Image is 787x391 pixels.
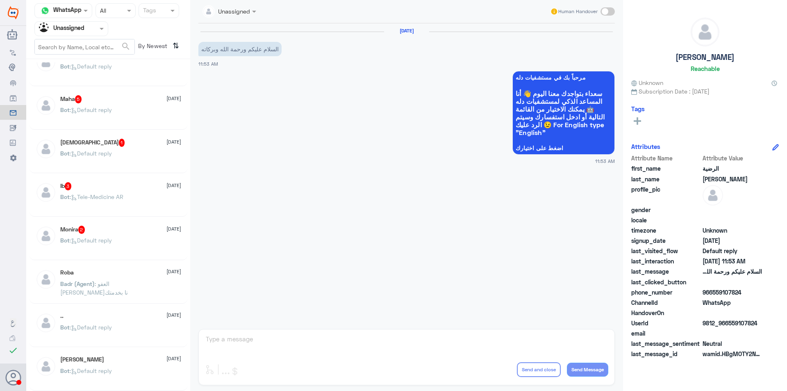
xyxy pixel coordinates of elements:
[166,268,181,275] span: [DATE]
[631,319,701,327] span: UserId
[631,339,701,348] span: last_message_sentiment
[70,106,112,113] span: : Default reply
[166,225,181,233] span: [DATE]
[703,236,762,245] span: 2025-08-21T08:53:17.861Z
[39,5,51,17] img: whatsapp.png
[36,356,56,377] img: defaultAdmin.png
[703,257,762,265] span: 2025-08-21T08:53:17.842Z
[166,311,181,319] span: [DATE]
[60,226,85,234] h5: Monira
[198,42,282,56] p: 21/8/2025, 11:53 AM
[36,95,56,116] img: defaultAdmin.png
[631,350,701,358] span: last_message_id
[36,182,56,203] img: defaultAdmin.png
[60,269,74,276] h5: Roba
[631,236,701,245] span: signup_date
[198,61,218,66] span: 11:53 AM
[703,309,762,317] span: null
[631,105,645,112] h6: Tags
[631,288,701,297] span: phone_number
[516,145,612,151] span: اضغط على اختيارك
[60,367,70,374] span: Bot
[631,247,701,255] span: last_visited_flow
[121,41,131,51] span: search
[631,226,701,235] span: timezone
[121,40,131,53] button: search
[75,95,82,103] span: 5
[36,226,56,246] img: defaultAdmin.png
[703,319,762,327] span: 9812_966559107824
[703,216,762,224] span: null
[60,280,95,287] span: Badr (Agent)
[631,175,701,183] span: last_name
[60,182,72,190] h5: Ib
[60,139,125,147] h5: لا الاه الا الله
[631,87,779,96] span: Subscription Date : [DATE]
[78,226,85,234] span: 2
[631,278,701,286] span: last_clicked_button
[631,257,701,265] span: last_interaction
[703,339,762,348] span: 0
[60,193,70,200] span: Bot
[631,206,701,214] span: gender
[60,356,104,363] h5: سعد الشمري
[703,350,762,358] span: wamid.HBgMOTY2NTU5MTA3ODI0FQIAEhgUM0E3QkYwMDA5Mjg1Qjg4NTk3MUMA
[631,185,701,204] span: profile_pic
[631,164,701,173] span: first_name
[36,313,56,333] img: defaultAdmin.png
[166,95,181,102] span: [DATE]
[517,362,561,377] button: Send and close
[35,39,134,54] input: Search by Name, Local etc…
[703,175,762,183] span: حامد
[703,278,762,286] span: null
[8,345,18,355] i: check
[703,206,762,214] span: null
[70,150,112,157] span: : Default reply
[558,8,598,15] span: Human Handover
[567,363,608,377] button: Send Message
[142,6,156,16] div: Tags
[516,89,612,136] span: سعداء بتواجدك معنا اليوم 👋 أنا المساعد الذكي لمستشفيات دله 🤖 يمكنك الاختيار من القائمة التالية أو...
[70,237,112,244] span: : Default reply
[691,65,720,72] h6: Reachable
[60,150,70,157] span: Bot
[516,74,612,81] span: مرحباً بك في مستشفيات دله
[70,324,112,331] span: : Default reply
[676,53,735,62] h5: [PERSON_NAME]
[166,355,181,362] span: [DATE]
[70,63,112,70] span: : Default reply
[631,78,663,87] span: Unknown
[70,367,112,374] span: : Default reply
[631,216,701,224] span: locale
[703,247,762,255] span: Default reply
[703,298,762,307] span: 2
[703,288,762,297] span: 966559107824
[703,154,762,162] span: Attribute Value
[631,298,701,307] span: ChannelId
[631,143,660,150] h6: Attributes
[60,237,70,244] span: Bot
[631,309,701,317] span: HandoverOn
[703,226,762,235] span: Unknown
[60,324,70,331] span: Bot
[631,154,701,162] span: Attribute Name
[60,313,64,320] h5: ..
[65,182,72,190] span: 3
[166,182,181,189] span: [DATE]
[8,6,18,19] img: Widebot Logo
[135,39,169,55] span: By Newest
[5,370,21,385] button: Avatar
[631,267,701,276] span: last_message
[703,164,762,173] span: الرضية
[36,52,56,72] img: defaultAdmin.png
[60,95,82,103] h5: Maha
[595,158,615,165] span: 11:53 AM
[703,185,723,206] img: defaultAdmin.png
[173,39,179,53] i: ⇅
[703,329,762,338] span: null
[70,193,123,200] span: : Tele-Medicine AR
[166,138,181,146] span: [DATE]
[691,18,719,46] img: defaultAdmin.png
[60,106,70,113] span: Bot
[39,23,51,35] img: Unassigned.svg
